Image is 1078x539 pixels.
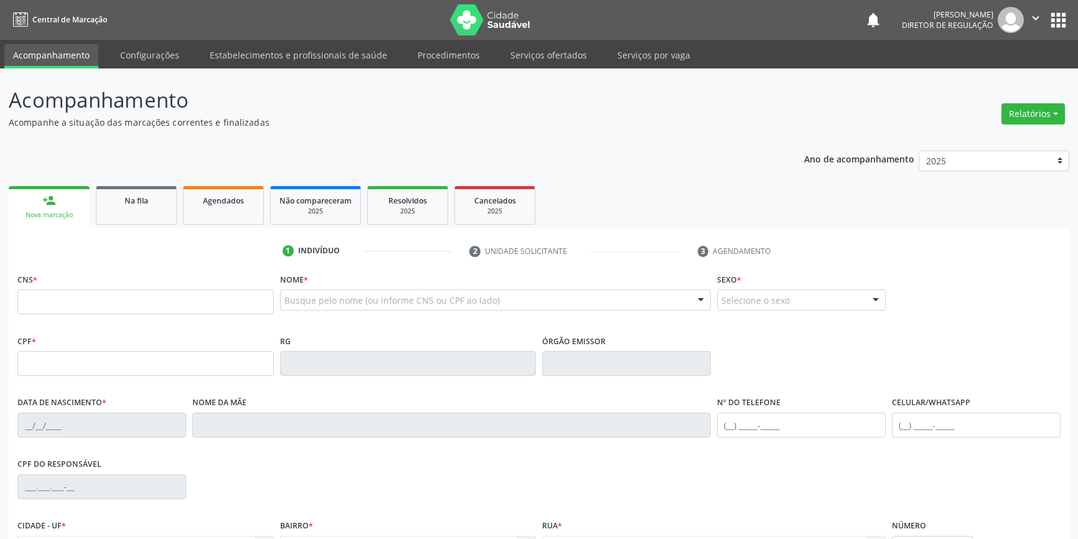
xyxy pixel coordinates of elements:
[1001,103,1065,124] button: Relatórios
[502,44,596,66] a: Serviços ofertados
[17,270,37,289] label: CNS
[4,44,98,68] a: Acompanhamento
[17,210,81,220] div: Nova marcação
[9,85,751,116] p: Acompanhamento
[17,413,186,438] input: __/__/____
[388,195,427,206] span: Resolvidos
[9,116,751,129] p: Acompanhe a situação das marcações correntes e finalizadas
[377,207,439,216] div: 2025
[283,245,294,256] div: 1
[892,517,926,536] label: Número
[892,413,1061,438] input: (__) _____-_____
[124,195,148,206] span: Na fila
[201,44,396,66] a: Estabelecimentos e profissionais de saúde
[717,393,780,413] label: Nº do Telefone
[280,517,313,536] label: Bairro
[609,44,699,66] a: Serviços por vaga
[280,270,308,289] label: Nome
[542,332,606,351] label: Órgão emissor
[902,20,993,30] span: Diretor de regulação
[1048,9,1069,31] button: apps
[203,195,244,206] span: Agendados
[279,195,352,206] span: Não compareceram
[279,207,352,216] div: 2025
[721,294,790,307] span: Selecione o sexo
[902,9,993,20] div: [PERSON_NAME]
[717,413,886,438] input: (__) _____-_____
[17,455,101,474] label: CPF do responsável
[284,294,500,307] span: Busque pelo nome (ou informe CNS ou CPF ao lado)
[280,332,291,351] label: RG
[865,11,882,29] button: notifications
[804,151,914,166] p: Ano de acompanhamento
[17,474,186,499] input: ___.___.___-__
[717,270,741,289] label: Sexo
[9,9,107,30] a: Central de Marcação
[17,332,36,351] label: CPF
[542,517,562,536] label: Rua
[1029,11,1043,25] i: 
[111,44,188,66] a: Configurações
[192,393,246,413] label: Nome da mãe
[17,393,106,413] label: Data de nascimento
[1024,7,1048,33] button: 
[32,14,107,25] span: Central de Marcação
[298,245,340,256] div: Indivíduo
[474,195,516,206] span: Cancelados
[464,207,526,216] div: 2025
[409,44,489,66] a: Procedimentos
[998,7,1024,33] img: img
[42,194,56,207] div: person_add
[892,393,970,413] label: Celular/WhatsApp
